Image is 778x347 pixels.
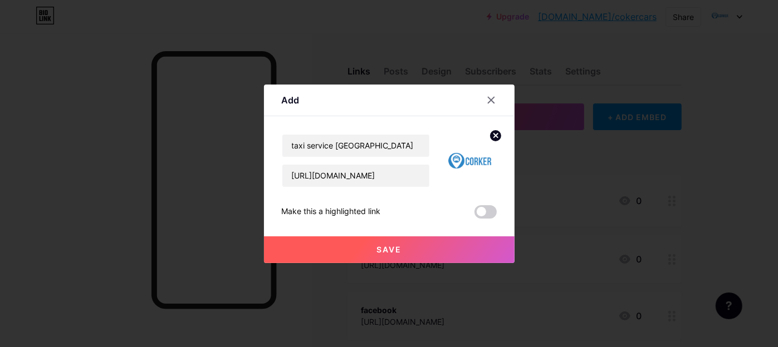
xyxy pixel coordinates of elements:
[376,245,402,254] span: Save
[282,135,429,157] input: Title
[443,134,497,187] img: link_thumbnail
[282,165,429,187] input: URL
[264,236,515,263] button: Save
[282,205,381,219] div: Make this a highlighted link
[282,93,300,107] div: Add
